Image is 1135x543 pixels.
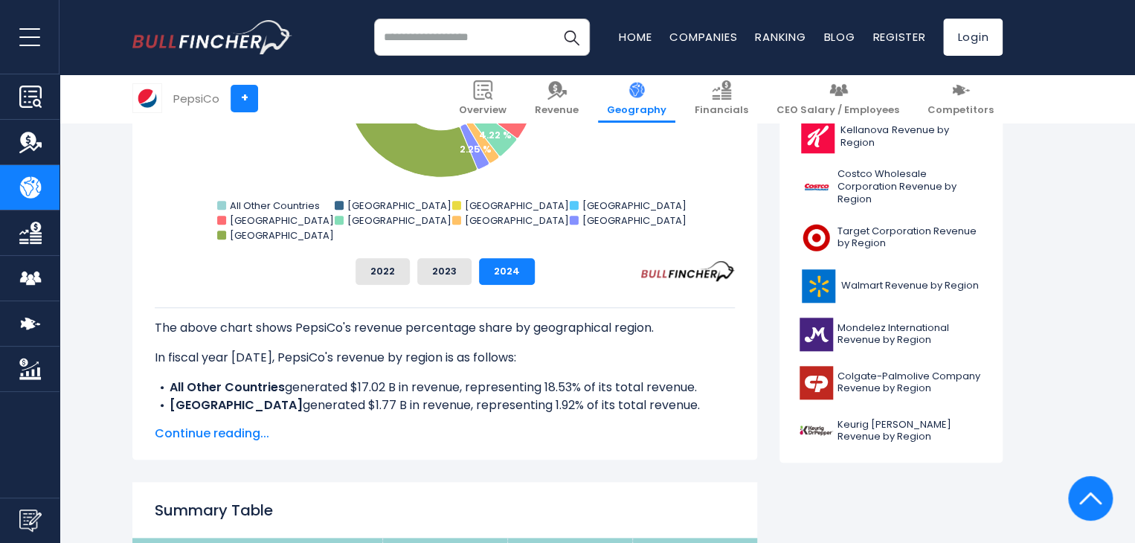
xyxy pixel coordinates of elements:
[132,20,292,54] a: Go to homepage
[450,74,515,123] a: Overview
[230,213,334,228] text: [GEOGRAPHIC_DATA]
[791,217,991,258] a: Target Corporation Revenue by Region
[837,168,983,206] span: Costco Wholesale Corporation Revenue by Region
[800,269,837,303] img: WMT logo
[155,414,735,432] li: generated $3.76 B in revenue, representing 4.1% of its total revenue.
[823,29,855,45] a: Blog
[155,349,735,367] p: In fiscal year [DATE], PepsiCo's revenue by region is as follows:
[791,411,991,452] a: Keurig [PERSON_NAME] Revenue by Region
[840,124,983,150] span: Kellanova Revenue by Region
[465,199,569,213] text: [GEOGRAPHIC_DATA]
[465,213,569,228] text: [GEOGRAPHIC_DATA]
[872,29,925,45] a: Register
[459,104,507,117] span: Overview
[695,104,748,117] span: Financials
[755,29,806,45] a: Ranking
[582,213,687,228] text: [GEOGRAPHIC_DATA]
[347,213,451,228] text: [GEOGRAPHIC_DATA]
[347,199,451,213] text: [GEOGRAPHIC_DATA]
[230,228,334,242] text: [GEOGRAPHIC_DATA]
[619,29,652,45] a: Home
[170,396,303,414] b: [GEOGRAPHIC_DATA]
[526,74,588,123] a: Revenue
[800,221,833,254] img: TGT logo
[155,396,735,414] li: generated $1.77 B in revenue, representing 1.92% of its total revenue.
[791,314,991,355] a: Mondelez International Revenue by Region
[800,414,833,448] img: KDP logo
[133,84,161,112] img: PEP logo
[669,29,737,45] a: Companies
[170,379,285,396] b: All Other Countries
[791,362,991,403] a: Colgate-Palmolive Company Revenue by Region
[777,104,899,117] span: CEO Salary / Employees
[173,90,219,107] div: PepsiCo
[837,370,983,396] span: Colgate-Palmolive Company Revenue by Region
[479,258,535,285] button: 2024
[686,74,757,123] a: Financials
[582,199,687,213] text: [GEOGRAPHIC_DATA]
[837,419,983,444] span: Keurig [PERSON_NAME] Revenue by Region
[607,104,666,117] span: Geography
[230,199,320,213] text: All Other Countries
[791,266,991,306] a: Walmart Revenue by Region
[837,322,983,347] span: Mondelez International Revenue by Region
[841,280,979,292] span: Walmart Revenue by Region
[800,170,833,204] img: COST logo
[768,74,908,123] a: CEO Salary / Employees
[155,379,735,396] li: generated $17.02 B in revenue, representing 18.53% of its total revenue.
[553,19,590,56] button: Search
[356,258,410,285] button: 2022
[535,104,579,117] span: Revenue
[231,85,258,112] a: +
[460,142,492,156] text: 2.25 %
[791,164,991,210] a: Costco Wholesale Corporation Revenue by Region
[791,116,991,157] a: Kellanova Revenue by Region
[170,414,303,431] b: [GEOGRAPHIC_DATA]
[155,319,735,337] p: The above chart shows PepsiCo's revenue percentage share by geographical region.
[132,20,292,54] img: bullfincher logo
[919,74,1003,123] a: Competitors
[943,19,1003,56] a: Login
[837,225,983,251] span: Target Corporation Revenue by Region
[155,425,735,443] span: Continue reading...
[800,318,833,351] img: MDLZ logo
[927,104,994,117] span: Competitors
[155,499,735,521] h2: Summary Table
[800,120,836,153] img: K logo
[417,258,472,285] button: 2023
[800,366,833,399] img: CL logo
[598,74,675,123] a: Geography
[479,128,512,142] text: 4.22 %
